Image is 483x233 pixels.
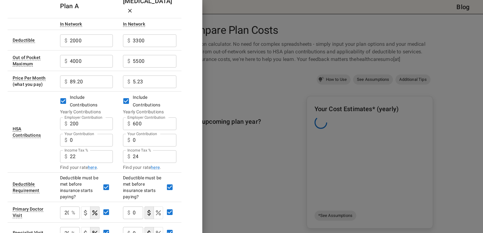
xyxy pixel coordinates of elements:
[90,206,100,219] button: coinsurance
[8,71,55,91] td: (what you pay)
[127,115,165,120] label: Employer Contribution
[60,175,100,200] div: Deductible must be met before insurance starts paying?
[127,153,130,160] p: $
[60,1,79,11] h6: Plan A
[127,147,151,153] label: Income Tax %
[64,131,94,136] label: Your Contribution
[64,78,67,86] p: $
[88,164,97,170] a: here
[127,131,157,136] label: Your Contribution
[60,109,113,115] div: Yearly Contributions
[123,109,176,115] div: Yearly Contributions
[81,206,100,219] div: cost type
[60,21,82,27] div: Costs for services from providers who've agreed on prices with your insurance plan. There are oft...
[13,55,40,67] div: Sometimes called 'Out of Pocket Limit' or 'Annual Limit'. This is the maximum amount of money tha...
[91,209,99,217] svg: Select if this service charges coinsurance, a percentage of the medical expense that you pay to y...
[127,120,130,128] p: $
[13,75,46,81] div: Sometimes called 'plan cost'. The portion of the plan premium that comes out of your wallet each ...
[144,206,163,219] div: cost type
[81,206,90,219] button: copayment
[144,206,154,219] button: copayment
[123,21,145,27] div: Costs for services from providers who've agreed on prices with your insurance plan. There are oft...
[151,164,160,170] a: here
[127,136,130,144] p: $
[71,209,75,217] p: %
[13,206,43,218] div: Visit to your primary doctor for general care (also known as a Primary Care Provider, Primary Car...
[13,182,40,193] div: This option will be 'Yes' for most plans. If your plan details say something to the effect of 'de...
[82,209,89,217] svg: Select if this service charges a copay (or copayment), a set dollar amount (e.g. $30) you pay to ...
[70,95,97,107] span: Include Contributions
[64,147,88,153] label: Income Tax %
[64,57,67,65] p: $
[133,95,160,107] span: Include Contributions
[60,164,113,170] div: Find your rate .
[127,37,130,45] p: $
[64,153,67,160] p: $
[145,209,153,217] svg: Select if this service charges a copay (or copayment), a set dollar amount (e.g. $30) you pay to ...
[64,37,67,45] p: $
[123,175,163,200] div: Deductible must be met before insurance starts paying?
[13,38,35,43] div: Amount of money you must individually pay from your pocket before the health plan starts to pay. ...
[127,57,130,65] p: $
[123,164,176,170] div: Find your rate .
[155,209,162,217] svg: Select if this service charges coinsurance, a percentage of the medical expense that you pay to y...
[127,209,130,217] p: $
[13,126,41,138] div: Leave the checkbox empty if you don't what an HSA (Health Savings Account) is. If the insurance p...
[64,115,102,120] label: Employer Contribution
[64,120,67,128] p: $
[64,136,67,144] p: $
[127,78,130,86] p: $
[154,206,163,219] button: coinsurance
